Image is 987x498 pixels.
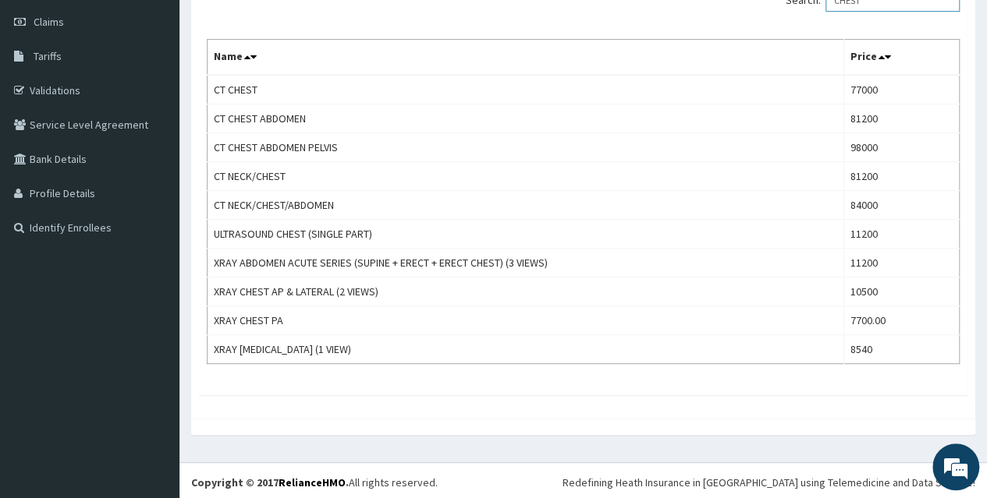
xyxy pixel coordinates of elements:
[208,75,844,104] td: CT CHEST
[208,162,844,191] td: CT NECK/CHEST
[34,15,64,29] span: Claims
[843,249,959,277] td: 11200
[843,104,959,133] td: 81200
[843,133,959,162] td: 98000
[29,78,63,117] img: d_794563401_company_1708531726252_794563401
[208,335,844,364] td: XRAY [MEDICAL_DATA] (1 VIEW)
[256,8,293,45] div: Minimize live chat window
[843,40,959,76] th: Price
[208,306,844,335] td: XRAY CHEST PA
[843,277,959,306] td: 10500
[208,249,844,277] td: XRAY ABDOMEN ACUTE SERIES (SUPINE + ERECT + ERECT CHEST) (3 VIEWS)
[208,104,844,133] td: CT CHEST ABDOMEN
[81,87,262,108] div: Chat with us now
[843,162,959,191] td: 81200
[8,332,297,387] textarea: Type your message and hit 'Enter'
[843,306,959,335] td: 7700.00
[279,475,346,489] a: RelianceHMO
[843,335,959,364] td: 8540
[191,475,349,489] strong: Copyright © 2017 .
[208,191,844,220] td: CT NECK/CHEST/ABDOMEN
[843,220,959,249] td: 11200
[208,277,844,306] td: XRAY CHEST AP & LATERAL (2 VIEWS)
[34,49,62,63] span: Tariffs
[843,191,959,220] td: 84000
[91,150,215,307] span: We're online!
[208,40,844,76] th: Name
[208,220,844,249] td: ULTRASOUND CHEST (SINGLE PART)
[843,75,959,104] td: 77000
[208,133,844,162] td: CT CHEST ABDOMEN PELVIS
[563,475,975,490] div: Redefining Heath Insurance in [GEOGRAPHIC_DATA] using Telemedicine and Data Science!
